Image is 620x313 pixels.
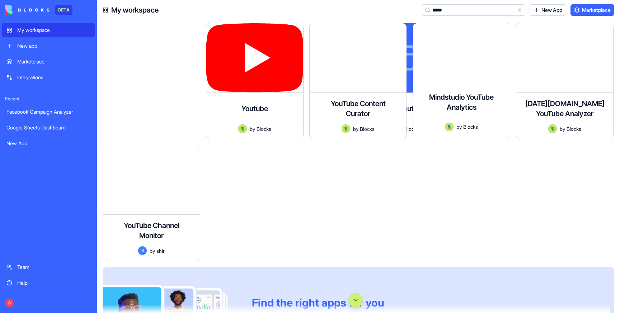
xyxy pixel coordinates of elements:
[309,23,407,139] a: YouTube Content CuratorAvatarbyBlocks
[2,39,95,53] a: New app
[560,125,565,133] span: by
[111,5,159,15] h4: My workspace
[2,260,95,274] a: Team
[238,124,247,133] img: Avatar
[6,124,90,131] div: Google Sheets Dashboard
[2,70,95,85] a: Integrations
[567,125,581,133] span: Blocks
[250,125,255,133] span: by
[17,42,90,49] div: New app
[6,108,90,115] div: Facebook Campaign Analyzer
[2,120,95,135] a: Google Sheets Dashboard
[55,5,72,15] div: BETA
[17,279,90,286] div: Help
[353,125,358,133] span: by
[103,145,200,261] a: YouTube Channel MonitorSbyshir
[342,124,350,133] img: Avatar
[206,23,304,139] a: YoutubeAvatarbyBlocks
[348,293,363,307] button: Scroll to bottom
[360,125,375,133] span: Blocks
[548,124,557,133] img: Avatar
[2,23,95,37] a: My workspace
[123,220,180,241] h4: YouTube Channel Monitor
[103,23,200,139] a: LayoutAvatarbyBlocks
[530,4,566,16] a: New App
[17,264,90,271] div: Team
[150,247,155,255] span: by
[2,54,95,69] a: Marketplace
[138,246,147,255] span: S
[5,5,50,15] img: logo
[463,123,478,131] span: Blocks
[17,74,90,81] div: Integrations
[257,125,271,133] span: Blocks
[570,4,614,16] a: Marketplace
[419,92,504,112] h4: Mindstudio YouTube Analytics
[2,276,95,290] a: Help
[241,104,268,114] h4: Youtube
[2,105,95,119] a: Facebook Campaign Analyzer
[516,23,614,139] a: [DATE][DOMAIN_NAME] YouTube AnalyzerAvatarbyBlocks
[522,99,607,119] h4: [DATE][DOMAIN_NAME] YouTube Analyzer
[2,136,95,151] a: New App
[329,99,387,119] h4: YouTube Content Curator
[17,27,90,34] div: My workspace
[6,140,90,147] div: New App
[456,123,462,131] span: by
[5,299,14,307] span: S
[156,247,165,255] span: shir
[5,5,72,15] a: BETA
[445,123,454,131] img: Avatar
[17,58,90,65] div: Marketplace
[413,23,510,139] a: Mindstudio YouTube AnalyticsAvatarbyBlocks
[419,137,487,151] button: Launch
[2,96,95,102] span: Recent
